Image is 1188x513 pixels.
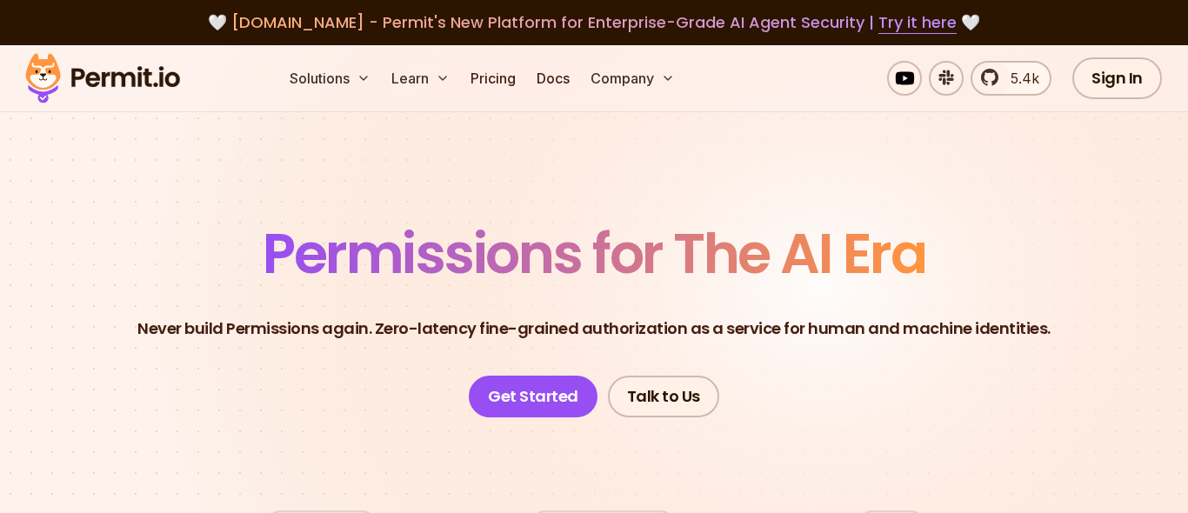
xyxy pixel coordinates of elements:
[1000,68,1039,89] span: 5.4k
[17,49,188,108] img: Permit logo
[42,10,1146,35] div: 🤍 🤍
[608,376,719,417] a: Talk to Us
[263,215,925,292] span: Permissions for The AI Era
[584,61,682,96] button: Company
[971,61,1051,96] a: 5.4k
[1072,57,1162,99] a: Sign In
[384,61,457,96] button: Learn
[878,11,957,34] a: Try it here
[283,61,377,96] button: Solutions
[464,61,523,96] a: Pricing
[469,376,597,417] a: Get Started
[530,61,577,96] a: Docs
[231,11,957,33] span: [DOMAIN_NAME] - Permit's New Platform for Enterprise-Grade AI Agent Security |
[137,316,1051,341] p: Never build Permissions again. Zero-latency fine-grained authorization as a service for human and...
